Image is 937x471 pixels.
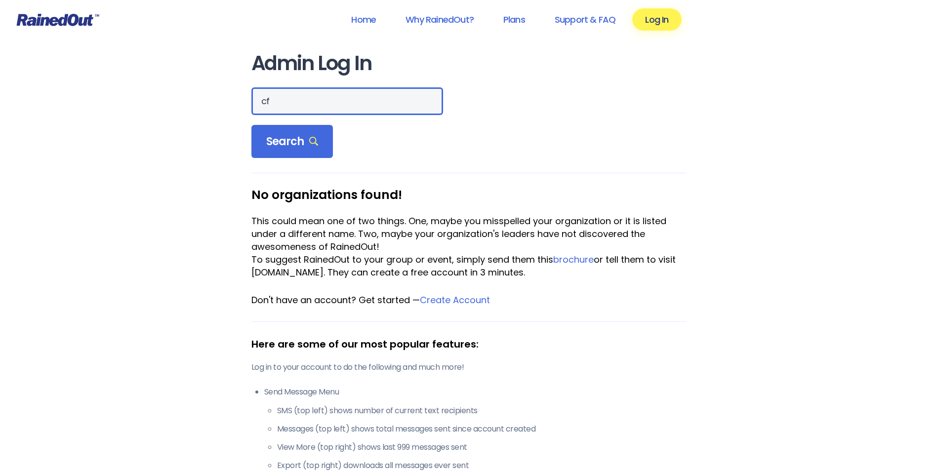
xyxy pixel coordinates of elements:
[251,52,686,75] h1: Admin Log In
[553,253,594,266] a: brochure
[277,441,686,453] li: View More (top right) shows last 999 messages sent
[251,337,686,352] div: Here are some of our most popular features:
[420,294,490,306] a: Create Account
[251,125,333,158] div: Search
[251,188,686,201] h3: No organizations found!
[542,8,628,31] a: Support & FAQ
[251,87,443,115] input: Search Orgs…
[266,135,319,149] span: Search
[251,361,686,373] p: Log in to your account to do the following and much more!
[393,8,487,31] a: Why RainedOut?
[277,405,686,417] li: SMS (top left) shows number of current text recipients
[251,215,686,253] div: This could mean one of two things. One, maybe you misspelled your organization or it is listed un...
[251,253,686,279] div: To suggest RainedOut to your group or event, simply send them this or tell them to visit [DOMAIN_...
[264,386,686,471] li: Send Message Menu
[277,423,686,435] li: Messages (top left) shows total messages sent since account created
[632,8,681,31] a: Log In
[338,8,389,31] a: Home
[490,8,538,31] a: Plans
